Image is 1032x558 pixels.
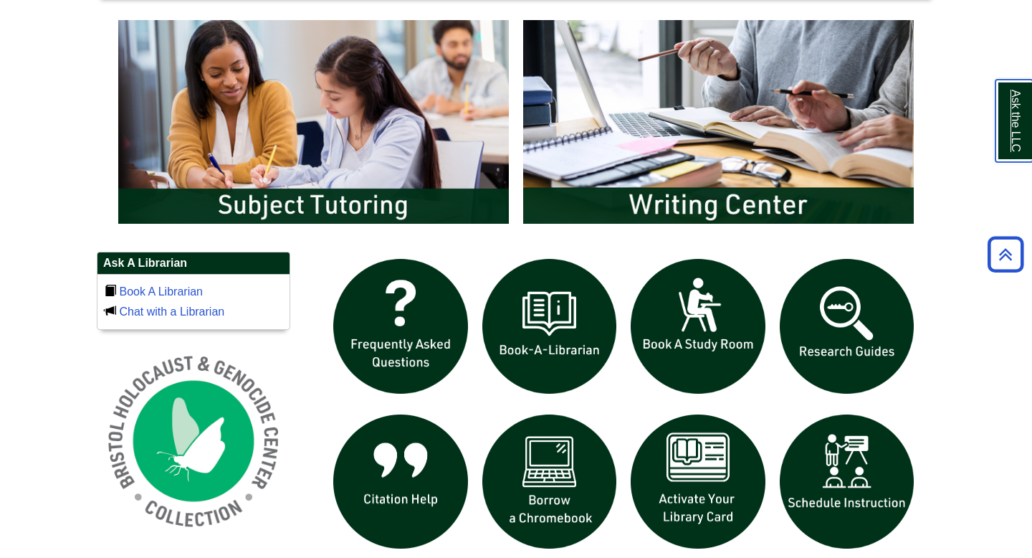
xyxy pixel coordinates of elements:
[326,252,475,401] img: frequently asked questions
[111,13,516,231] img: Subject Tutoring Information
[119,306,224,318] a: Chat with a Librarian
[475,252,624,401] img: Book a Librarian icon links to book a librarian web page
[97,344,290,538] img: Holocaust and Genocide Collection
[119,285,203,298] a: Book A Librarian
[475,407,624,557] img: Borrow a chromebook icon links to the borrow a chromebook web page
[111,13,921,237] div: slideshow
[773,407,922,557] img: For faculty. Schedule Library Instruction icon links to form.
[623,407,773,557] img: activate Library Card icon links to form to activate student ID into library card
[773,252,922,401] img: Research Guides icon links to research guides web page
[97,252,290,275] h2: Ask A Librarian
[623,252,773,401] img: book a study room icon links to book a study room web page
[326,407,475,557] img: citation help icon links to citation help guide page
[983,245,1028,264] a: Back to Top
[516,13,921,231] img: Writing Center Information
